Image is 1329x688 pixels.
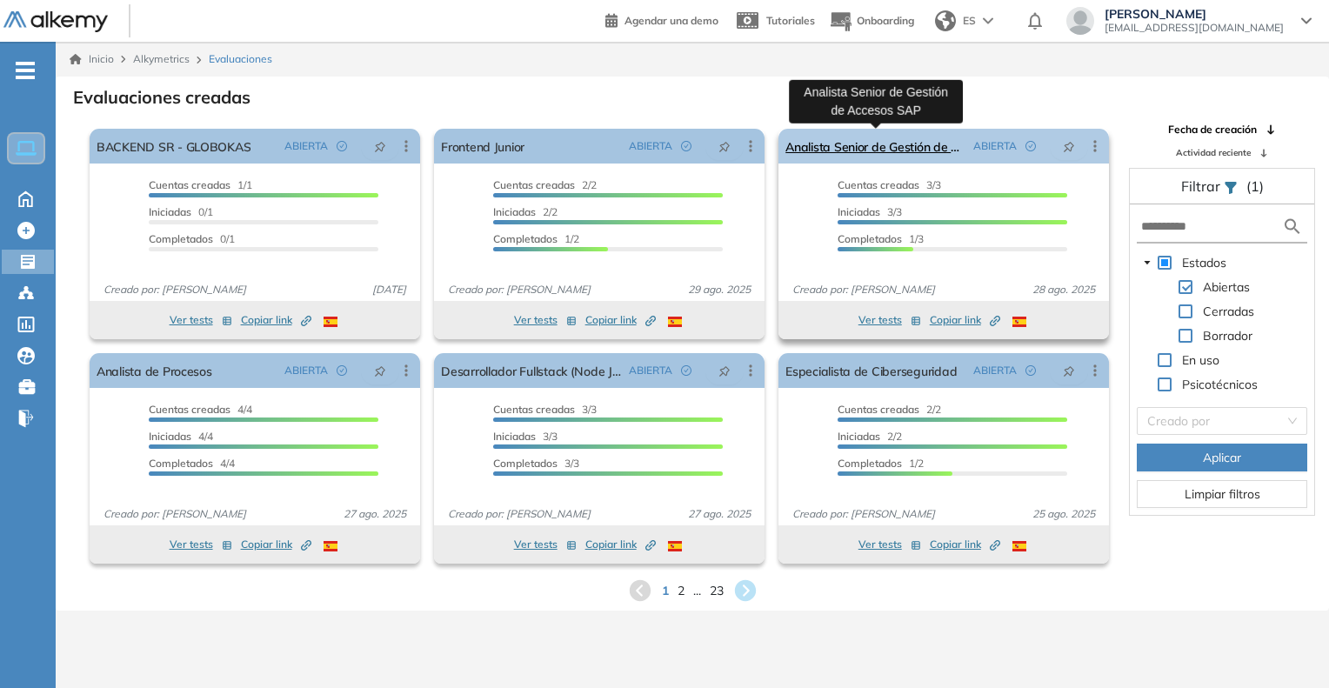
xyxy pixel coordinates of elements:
[681,282,758,297] span: 29 ago. 2025
[829,3,914,40] button: Onboarding
[97,129,250,164] a: BACKEND SR - GLOBOKAS
[1246,176,1264,197] span: (1)
[1063,139,1075,153] span: pushpin
[838,457,902,470] span: Completados
[16,69,35,72] i: -
[838,403,941,416] span: 2/2
[441,506,598,522] span: Creado por: [PERSON_NAME]
[1105,7,1284,21] span: [PERSON_NAME]
[678,582,685,600] span: 2
[838,205,880,218] span: Iniciadas
[149,205,213,218] span: 0/1
[1176,146,1251,159] span: Actividad reciente
[1185,484,1260,504] span: Limpiar filtros
[493,205,536,218] span: Iniciadas
[963,13,976,29] span: ES
[493,457,579,470] span: 3/3
[1050,132,1088,160] button: pushpin
[73,87,250,108] h3: Evaluaciones creadas
[930,537,1000,552] span: Copiar link
[681,141,691,151] span: check-circle
[441,129,524,164] a: Frontend Junior
[514,534,577,555] button: Ver tests
[284,363,328,378] span: ABIERTA
[681,365,691,376] span: check-circle
[374,364,386,377] span: pushpin
[97,282,253,297] span: Creado por: [PERSON_NAME]
[789,79,963,123] div: Analista Senior de Gestión de Accesos SAP
[149,457,213,470] span: Completados
[1199,277,1253,297] span: Abiertas
[241,310,311,331] button: Copiar link
[838,457,924,470] span: 1/2
[710,582,724,600] span: 23
[1179,350,1223,371] span: En uso
[857,14,914,27] span: Onboarding
[337,506,413,522] span: 27 ago. 2025
[1199,325,1256,346] span: Borrador
[97,506,253,522] span: Creado por: [PERSON_NAME]
[97,353,212,388] a: Analista de Procesos
[361,132,399,160] button: pushpin
[858,310,921,331] button: Ver tests
[149,232,235,245] span: 0/1
[718,364,731,377] span: pushpin
[838,232,902,245] span: Completados
[668,541,682,551] img: ESP
[170,310,232,331] button: Ver tests
[662,582,669,600] span: 1
[324,541,337,551] img: ESP
[284,138,328,154] span: ABIERTA
[149,457,235,470] span: 4/4
[681,506,758,522] span: 27 ago. 2025
[149,403,230,416] span: Cuentas creadas
[838,232,924,245] span: 1/3
[337,365,347,376] span: check-circle
[785,353,957,388] a: Especialista de Ciberseguridad
[441,282,598,297] span: Creado por: [PERSON_NAME]
[493,178,575,191] span: Cuentas creadas
[629,138,672,154] span: ABIERTA
[514,310,577,331] button: Ver tests
[1025,282,1102,297] span: 28 ago. 2025
[585,312,656,328] span: Copiar link
[1203,328,1252,344] span: Borrador
[668,317,682,327] img: ESP
[838,178,941,191] span: 3/3
[1203,304,1254,319] span: Cerradas
[1025,141,1036,151] span: check-circle
[493,232,558,245] span: Completados
[629,363,672,378] span: ABIERTA
[1179,252,1230,273] span: Estados
[170,534,232,555] button: Ver tests
[493,403,597,416] span: 3/3
[1137,480,1307,508] button: Limpiar filtros
[1182,255,1226,271] span: Estados
[241,537,311,552] span: Copiar link
[838,178,919,191] span: Cuentas creadas
[838,430,902,443] span: 2/2
[1203,448,1241,467] span: Aplicar
[1282,216,1303,237] img: search icon
[365,282,413,297] span: [DATE]
[149,232,213,245] span: Completados
[935,10,956,31] img: world
[858,534,921,555] button: Ver tests
[374,139,386,153] span: pushpin
[1137,444,1307,471] button: Aplicar
[838,205,902,218] span: 3/3
[930,534,1000,555] button: Copiar link
[585,537,656,552] span: Copiar link
[585,310,656,331] button: Copiar link
[241,312,311,328] span: Copiar link
[149,430,213,443] span: 4/4
[149,430,191,443] span: Iniciadas
[149,178,252,191] span: 1/1
[1181,177,1224,195] span: Filtrar
[838,430,880,443] span: Iniciadas
[1199,301,1258,322] span: Cerradas
[705,357,744,384] button: pushpin
[3,11,108,33] img: Logo
[241,534,311,555] button: Copiar link
[693,582,701,600] span: ...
